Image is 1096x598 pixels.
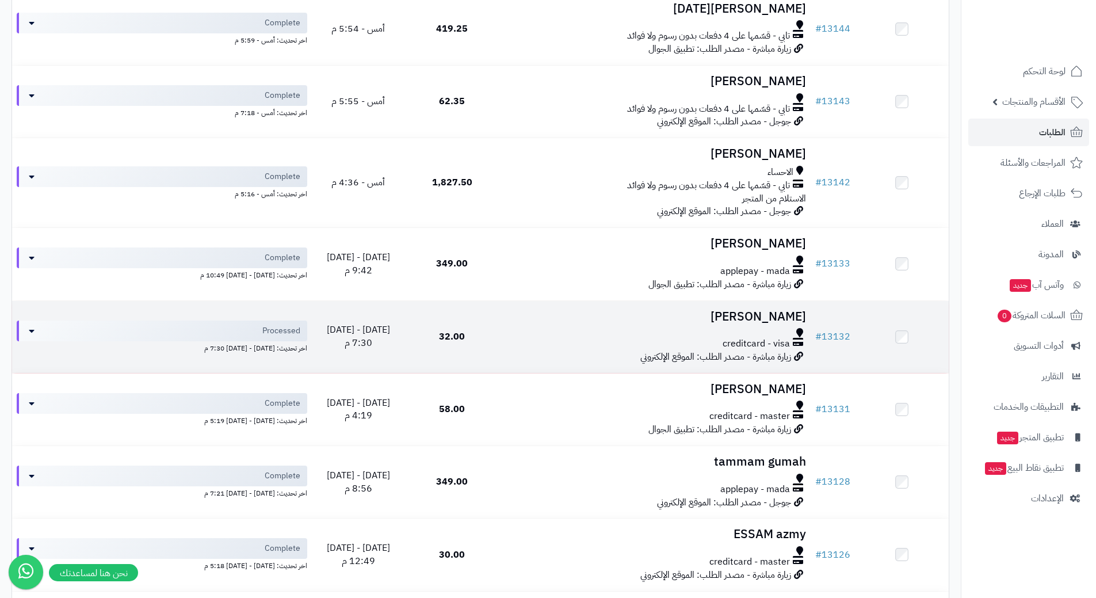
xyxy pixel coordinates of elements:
[996,307,1066,323] span: السلات المتروكة
[327,469,390,496] span: [DATE] - [DATE] 8:56 م
[815,402,822,416] span: #
[1009,277,1064,293] span: وآتس آب
[265,171,300,182] span: Complete
[720,265,790,278] span: applepay - mada
[503,147,806,161] h3: [PERSON_NAME]
[648,277,791,291] span: زيارة مباشرة - مصدر الطلب: تطبيق الجوال
[968,393,1089,421] a: التطبيقات والخدمات
[17,414,307,426] div: اخر تحديث: [DATE] - [DATE] 5:19 م
[648,42,791,56] span: زيارة مباشرة - مصدر الطلب: تطبيق الجوال
[1000,155,1066,171] span: المراجعات والأسئلة
[997,432,1018,444] span: جديد
[815,22,822,36] span: #
[767,166,793,179] span: الاحساء
[815,94,822,108] span: #
[327,323,390,350] span: [DATE] - [DATE] 7:30 م
[627,102,790,116] span: تابي - قسّمها على 4 دفعات بدون رسوم ولا فوائد
[815,330,850,344] a: #13132
[723,337,790,351] span: creditcard - visa
[1018,9,1085,33] img: logo-2.png
[996,429,1064,445] span: تطبيق المتجر
[968,454,1089,482] a: تطبيق نقاط البيعجديد
[815,548,850,562] a: #13126
[815,176,822,189] span: #
[503,237,806,250] h3: [PERSON_NAME]
[627,29,790,43] span: تابي - قسّمها على 4 دفعات بدون رسوم ولا فوائد
[985,462,1006,475] span: جديد
[997,309,1011,322] span: 0
[968,271,1089,299] a: وآتس آبجديد
[968,302,1089,329] a: السلات المتروكة0
[1002,94,1066,110] span: الأقسام والمنتجات
[720,483,790,496] span: applepay - mada
[17,559,307,571] div: اخر تحديث: [DATE] - [DATE] 5:18 م
[815,475,822,489] span: #
[815,176,850,189] a: #13142
[265,398,300,409] span: Complete
[503,455,806,469] h3: tammam gumah
[436,22,468,36] span: 419.25
[503,383,806,396] h3: [PERSON_NAME]
[968,58,1089,85] a: لوحة التحكم
[265,17,300,29] span: Complete
[815,257,822,271] span: #
[815,94,850,108] a: #13143
[627,179,790,192] span: تابي - قسّمها على 4 دفعات بدون رسوم ولا فوائد
[815,330,822,344] span: #
[331,176,385,189] span: أمس - 4:36 م
[327,541,390,568] span: [DATE] - [DATE] 12:49 م
[1041,216,1064,232] span: العملاء
[815,402,850,416] a: #13131
[1023,63,1066,79] span: لوحة التحكم
[265,90,300,101] span: Complete
[265,543,300,554] span: Complete
[265,252,300,264] span: Complete
[439,330,465,344] span: 32.00
[1010,279,1031,292] span: جديد
[503,310,806,323] h3: [PERSON_NAME]
[968,119,1089,146] a: الطلبات
[968,424,1089,451] a: تطبيق المتجرجديد
[657,115,791,128] span: جوجل - مصدر الطلب: الموقع الإلكتروني
[968,363,1089,390] a: التقارير
[1042,368,1064,384] span: التقارير
[327,250,390,277] span: [DATE] - [DATE] 9:42 م
[503,528,806,541] h3: ESSAM azmy
[432,176,472,189] span: 1,827.50
[968,241,1089,268] a: المدونة
[648,422,791,436] span: زيارة مباشرة - مصدر الطلب: تطبيق الجوال
[994,399,1064,415] span: التطبيقات والخدمات
[439,402,465,416] span: 58.00
[815,548,822,562] span: #
[17,187,307,199] div: اخر تحديث: أمس - 5:16 م
[436,257,468,271] span: 349.00
[327,396,390,423] span: [DATE] - [DATE] 4:19 م
[1039,124,1066,140] span: الطلبات
[1031,490,1064,506] span: الإعدادات
[436,475,468,489] span: 349.00
[17,106,307,118] div: اخر تحديث: أمس - 7:18 م
[640,568,791,582] span: زيارة مباشرة - مصدر الطلب: الموقع الإلكتروني
[984,460,1064,476] span: تطبيق نقاط البيع
[1014,338,1064,354] span: أدوات التسويق
[265,470,300,482] span: Complete
[709,410,790,423] span: creditcard - master
[640,350,791,364] span: زيارة مباشرة - مصدر الطلب: الموقع الإلكتروني
[815,257,850,271] a: #13133
[968,210,1089,238] a: العملاء
[17,33,307,45] div: اخر تحديث: أمس - 5:59 م
[1038,246,1064,262] span: المدونة
[17,341,307,353] div: اخر تحديث: [DATE] - [DATE] 7:30 م
[815,475,850,489] a: #13128
[968,332,1089,360] a: أدوات التسويق
[262,325,300,337] span: Processed
[815,22,850,36] a: #13144
[17,268,307,280] div: اخر تحديث: [DATE] - [DATE] 10:49 م
[968,149,1089,177] a: المراجعات والأسئلة
[968,485,1089,512] a: الإعدادات
[331,94,385,108] span: أمس - 5:55 م
[331,22,385,36] span: أمس - 5:54 م
[503,75,806,88] h3: [PERSON_NAME]
[17,486,307,498] div: اخر تحديث: [DATE] - [DATE] 7:21 م
[1019,185,1066,201] span: طلبات الإرجاع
